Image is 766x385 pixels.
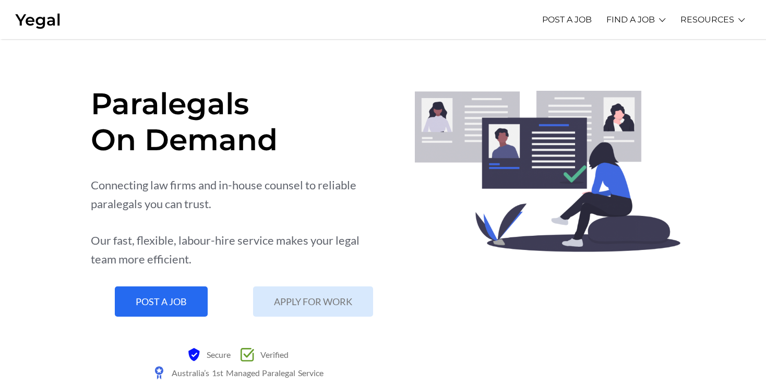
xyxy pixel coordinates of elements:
div: Connecting law firms and in-house counsel to reliable paralegals you can trust. [91,176,384,213]
h1: Paralegals On Demand [91,86,384,158]
div: Our fast, flexible, labour-hire service makes your legal team more efficient. [91,231,384,269]
span: Secure [204,345,231,364]
span: POST A JOB [136,297,187,306]
a: FIND A JOB [606,5,655,34]
a: POST A JOB [115,286,208,317]
a: RESOURCES [680,5,734,34]
span: Australia’s 1st Managed Paralegal Service [169,364,323,382]
a: POST A JOB [542,5,592,34]
a: APPLY FOR WORK [253,286,373,317]
span: Verified [258,345,289,364]
span: APPLY FOR WORK [274,297,352,306]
